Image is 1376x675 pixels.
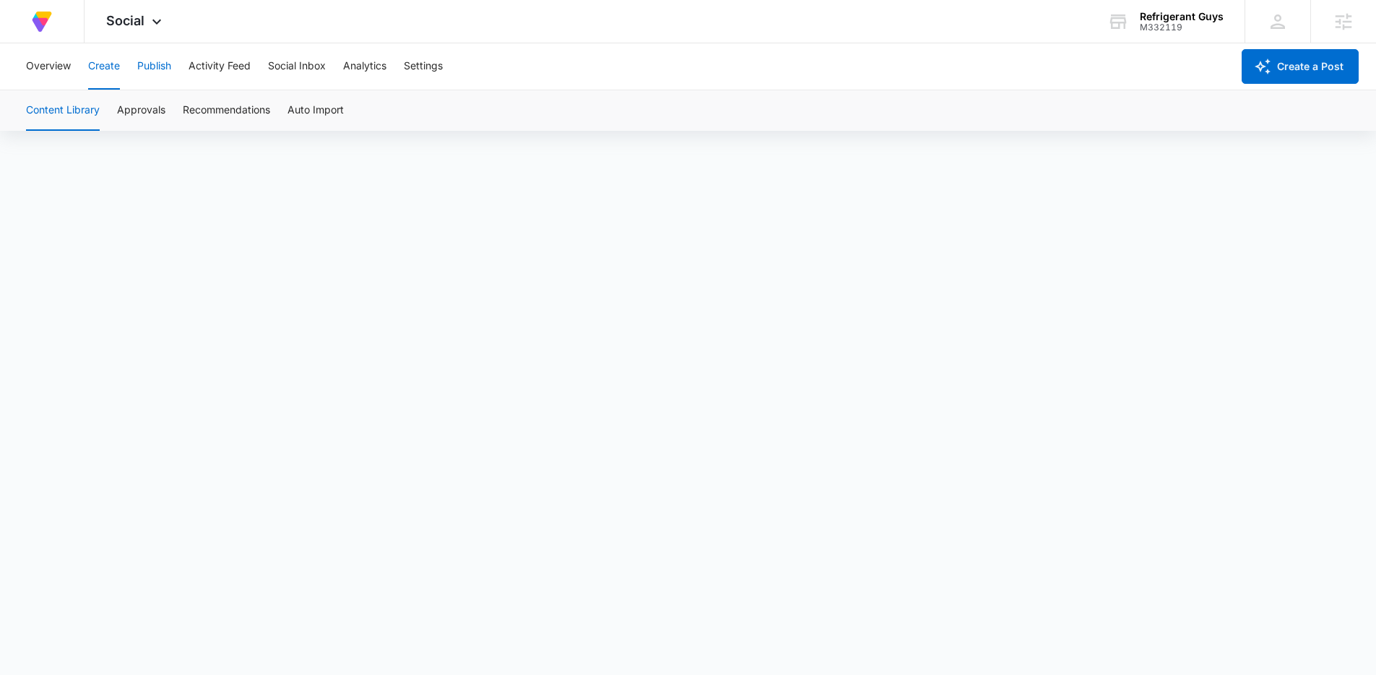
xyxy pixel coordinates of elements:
button: Activity Feed [189,43,251,90]
button: Publish [137,43,171,90]
button: Social Inbox [268,43,326,90]
button: Auto Import [287,90,344,131]
button: Create [88,43,120,90]
button: Content Library [26,90,100,131]
div: account id [1140,22,1224,33]
img: Volusion [29,9,55,35]
button: Overview [26,43,71,90]
button: Analytics [343,43,386,90]
button: Settings [404,43,443,90]
span: Social [106,13,144,28]
button: Approvals [117,90,165,131]
div: account name [1140,11,1224,22]
button: Recommendations [183,90,270,131]
button: Create a Post [1242,49,1359,84]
